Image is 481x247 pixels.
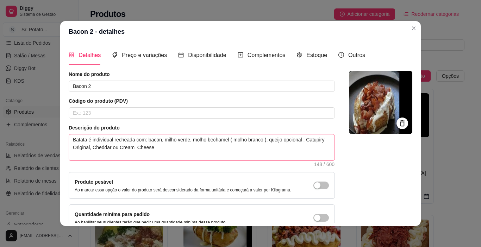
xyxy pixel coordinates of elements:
span: calendar [178,52,184,58]
span: Disponibilidade [188,52,226,58]
p: Ao marcar essa opção o valor do produto será desconsiderado da forma unitária e começará a valer ... [75,187,291,193]
textarea: Batata é individual recheada com: bacon, milho verde, molho bechamel ( molho branco ), queijo opc... [69,134,335,160]
span: code-sandbox [296,52,302,58]
span: Detalhes [79,52,101,58]
span: plus-square [238,52,243,58]
p: Ao habilitar seus clientes terão que pedir uma quantidade miníma desse produto. [75,220,227,225]
span: Preço e variações [122,52,167,58]
label: Produto pesável [75,179,113,185]
input: Ex.: 123 [69,107,335,119]
article: Descrição do produto [69,124,335,131]
span: tags [112,52,118,58]
input: Ex.: Hamburguer de costela [69,81,335,92]
article: Nome do produto [69,71,335,78]
span: appstore [69,52,74,58]
label: Quantidade miníma para pedido [75,211,150,217]
article: Código do produto (PDV) [69,97,335,104]
header: Bacon 2 - detalhes [60,21,421,42]
span: Complementos [248,52,286,58]
span: info-circle [338,52,344,58]
span: Estoque [306,52,327,58]
span: Outros [348,52,365,58]
img: logo da loja [349,71,412,134]
button: Close [408,23,419,34]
